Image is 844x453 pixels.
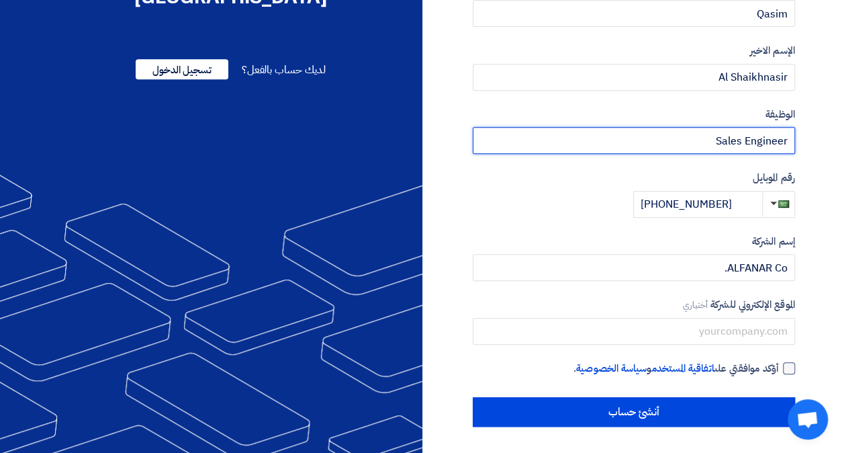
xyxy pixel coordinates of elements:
[473,318,795,345] input: yourcompany.com
[242,62,326,78] span: لديك حساب بالفعل؟
[576,361,647,376] a: سياسة الخصوصية
[473,64,795,91] input: أدخل الإسم الاخير ...
[473,234,795,249] label: إسم الشركة
[136,59,228,79] span: تسجيل الدخول
[573,361,778,376] span: أؤكد موافقتي على و .
[683,298,708,311] span: أختياري
[473,107,795,122] label: الوظيفة
[473,43,795,58] label: الإسم الاخير
[473,297,795,313] label: الموقع الإلكتروني للشركة
[136,62,228,78] a: تسجيل الدخول
[473,397,795,427] input: أنشئ حساب
[633,191,762,218] input: أدخل رقم الموبايل ...
[788,399,828,440] a: Open chat
[473,127,795,154] input: أدخل الوظيفة ...
[473,170,795,186] label: رقم الموبايل
[473,254,795,281] input: أدخل إسم الشركة ...
[651,361,714,376] a: اتفاقية المستخدم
